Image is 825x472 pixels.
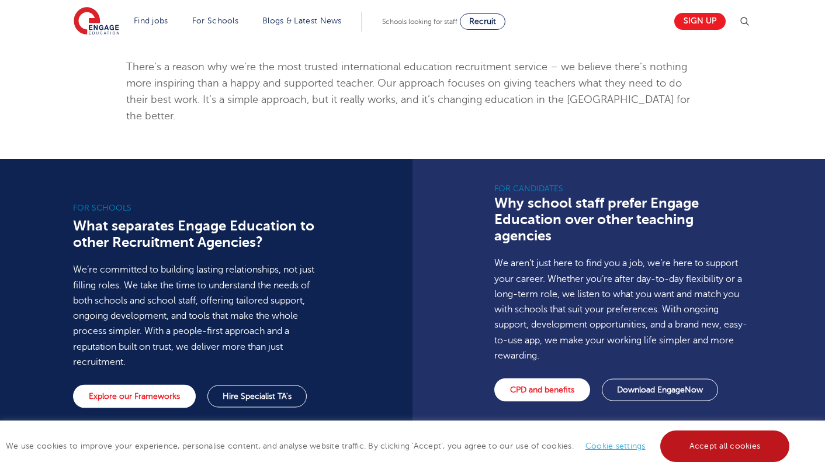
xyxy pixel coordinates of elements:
a: Hire Specialist TA's [207,385,307,408]
a: Recruit [460,13,505,30]
span: There’s a reason why we’re the most trusted international education recruitment service – we beli... [126,61,690,122]
a: Sign up [674,13,726,30]
a: Find jobs [134,16,168,25]
span: Schools looking for staff [382,18,457,26]
h3: What separates Engage Education to other Recruitment Agencies? [73,218,331,250]
a: Cookie settings [585,442,646,450]
h6: For schools [73,202,331,214]
a: Blogs & Latest News [262,16,342,25]
a: For Schools [192,16,238,25]
span: We use cookies to improve your experience, personalise content, and analyse website traffic. By c... [6,442,792,450]
a: Download EngageNow [602,379,718,401]
h3: Why school staff prefer Engage Education over other teaching agencies [494,195,752,244]
a: Accept all cookies [660,430,790,462]
h6: For Candidates [494,183,752,195]
a: CPD and benefits [494,378,590,402]
p: We’re committed to building lasting relationships, not just filling roles. We take the time to un... [73,262,331,370]
span: Recruit [469,17,496,26]
img: Engage Education [74,7,119,36]
a: Explore our Frameworks [73,385,196,408]
p: We aren’t just here to find you a job, we’re here to support your career. Whether you’re after da... [494,256,752,363]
